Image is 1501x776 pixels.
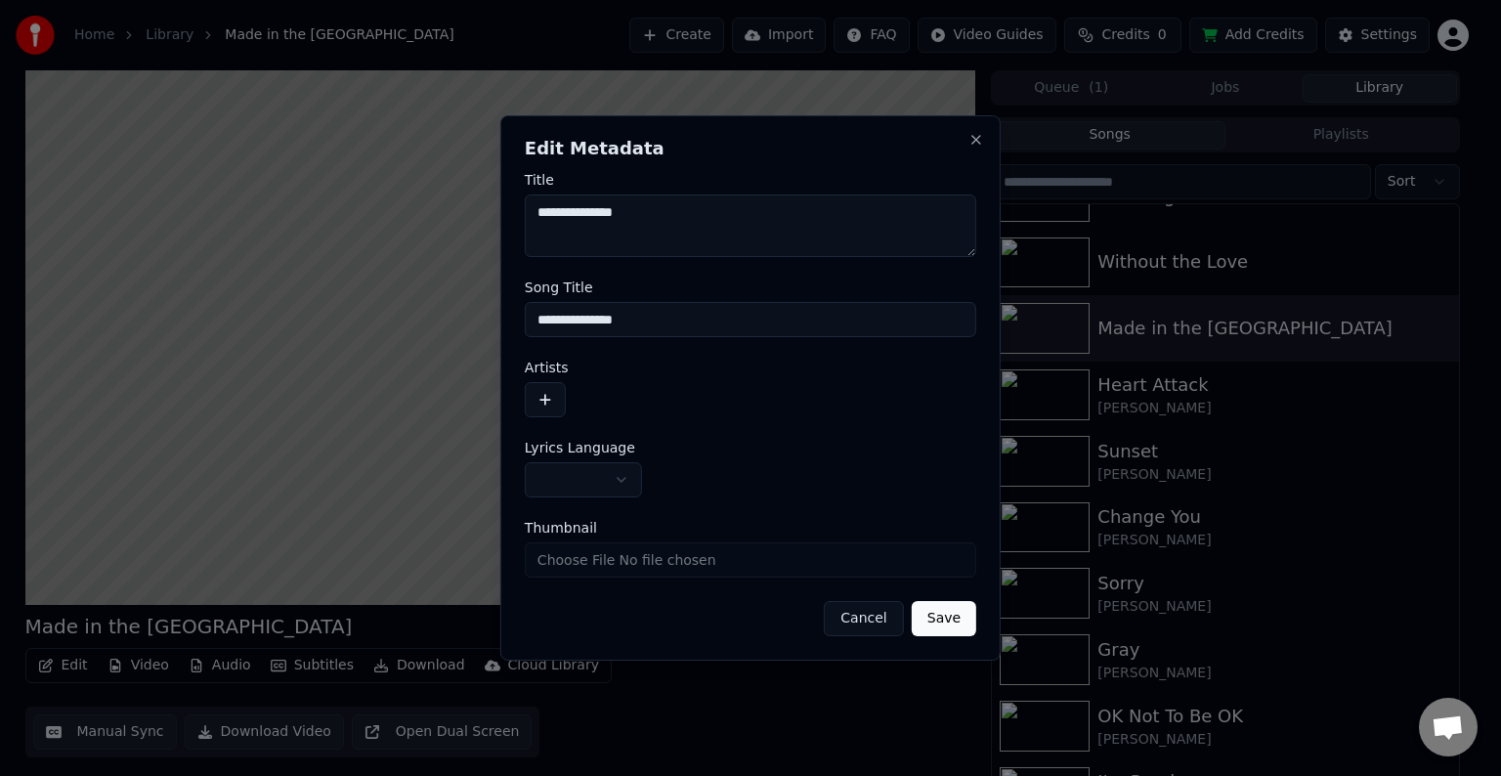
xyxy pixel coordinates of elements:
[525,521,597,535] span: Thumbnail
[525,441,635,454] span: Lyrics Language
[912,601,976,636] button: Save
[525,361,976,374] label: Artists
[525,280,976,294] label: Song Title
[525,173,976,187] label: Title
[525,140,976,157] h2: Edit Metadata
[824,601,903,636] button: Cancel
